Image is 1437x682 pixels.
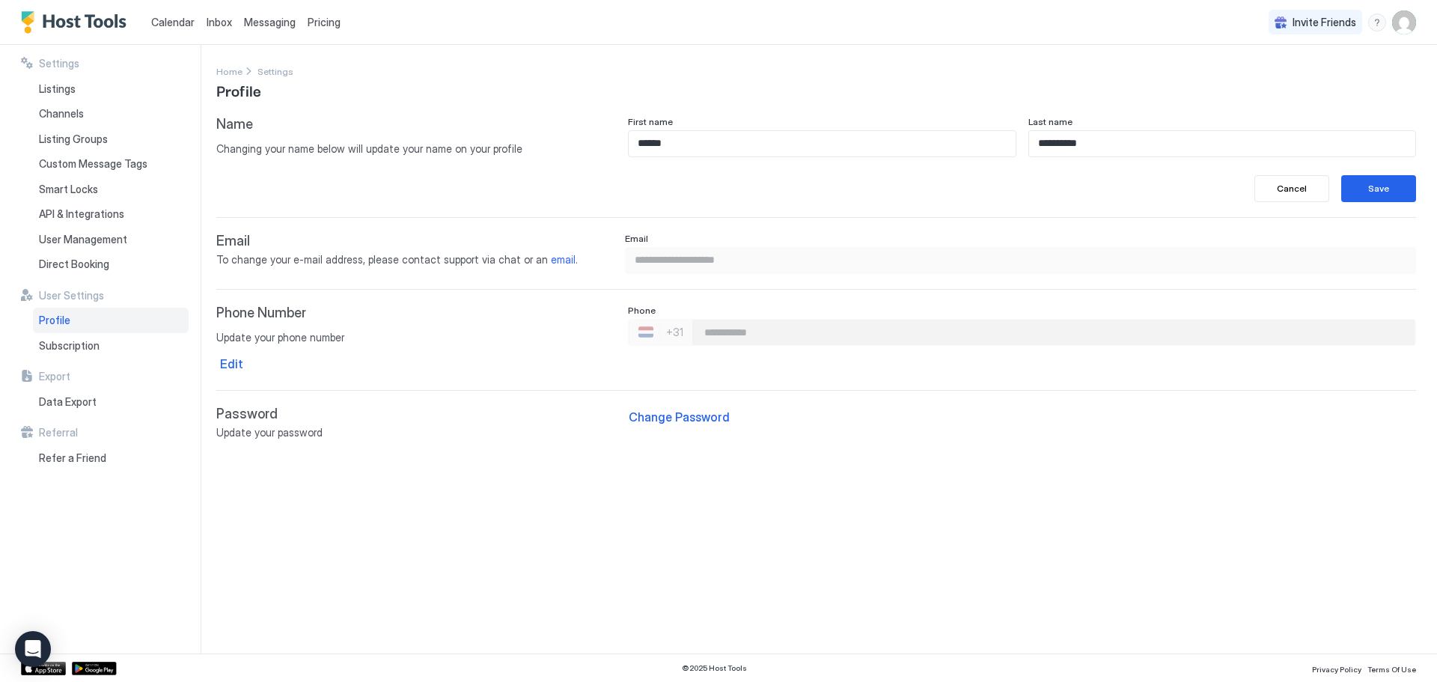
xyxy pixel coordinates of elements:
a: Privacy Policy [1312,660,1361,676]
span: Listing Groups [39,133,108,146]
a: Calendar [151,14,195,30]
span: Password [216,406,616,423]
div: menu [1368,13,1386,31]
a: Home [216,63,242,79]
span: Refer a Friend [39,451,106,465]
a: Subscription [33,333,189,359]
span: First name [628,116,673,127]
span: Last name [1028,116,1073,127]
a: Terms Of Use [1367,660,1416,676]
a: Google Play Store [72,662,117,675]
input: Phone Number input [692,319,1415,346]
span: Profile [216,79,261,101]
span: Home [216,66,242,77]
div: +31 [666,326,683,339]
div: Edit [220,355,243,373]
a: Data Export [33,389,189,415]
a: User Management [33,227,189,252]
a: Refer a Friend [33,445,189,471]
span: Update your phone number [216,331,616,344]
a: API & Integrations [33,201,189,227]
div: 🇳🇱 [638,323,653,341]
div: Cancel [1277,182,1307,195]
button: Change Password [625,406,733,428]
span: Channels [39,107,84,121]
span: Settings [257,66,293,77]
div: Countries button [629,320,692,345]
div: Breadcrumb [216,63,242,79]
a: Profile [33,308,189,333]
span: Subscription [39,339,100,353]
span: Privacy Policy [1312,665,1361,674]
a: Listings [33,76,189,102]
span: Listings [39,82,76,96]
span: Terms Of Use [1367,665,1416,674]
input: Input Field [629,131,1015,156]
span: Inbox [207,16,232,28]
button: Edit [216,353,247,375]
span: Settings [39,57,79,70]
a: Messaging [244,14,296,30]
a: Direct Booking [33,252,189,277]
span: Update your password [216,426,616,439]
span: © 2025 Host Tools [682,663,747,673]
span: Profile [39,314,70,327]
input: Input Field [626,248,1415,273]
span: Changing your name below will update your name on your profile [216,142,616,156]
a: Custom Message Tags [33,151,189,177]
a: App Store [21,662,66,675]
span: Data Export [39,395,97,409]
a: Settings [257,63,293,79]
span: Phone [628,305,656,316]
span: Pricing [308,16,341,29]
span: Name [216,116,253,133]
span: API & Integrations [39,207,124,221]
span: To change your e-mail address, please contact support via chat or an . [216,253,616,267]
span: User Management [39,233,127,246]
span: Phone Number [216,305,306,322]
span: Export [39,370,70,383]
span: Direct Booking [39,258,109,271]
span: Custom Message Tags [39,157,147,171]
span: Messaging [244,16,296,28]
button: Save [1341,175,1416,202]
a: Smart Locks [33,177,189,202]
div: User profile [1392,10,1416,34]
button: Cancel [1254,175,1329,202]
a: email [551,253,576,266]
div: Open Intercom Messenger [15,631,51,667]
a: Host Tools Logo [21,11,133,34]
span: Smart Locks [39,183,98,196]
div: Breadcrumb [257,63,293,79]
div: Save [1368,182,1389,195]
span: Invite Friends [1293,16,1356,29]
span: Email [625,233,648,244]
a: Channels [33,101,189,127]
span: User Settings [39,289,104,302]
input: Input Field [1029,131,1415,156]
div: Change Password [629,408,730,426]
a: Listing Groups [33,127,189,152]
span: Calendar [151,16,195,28]
a: Inbox [207,14,232,30]
span: Email [216,233,616,250]
span: Referral [39,426,78,439]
